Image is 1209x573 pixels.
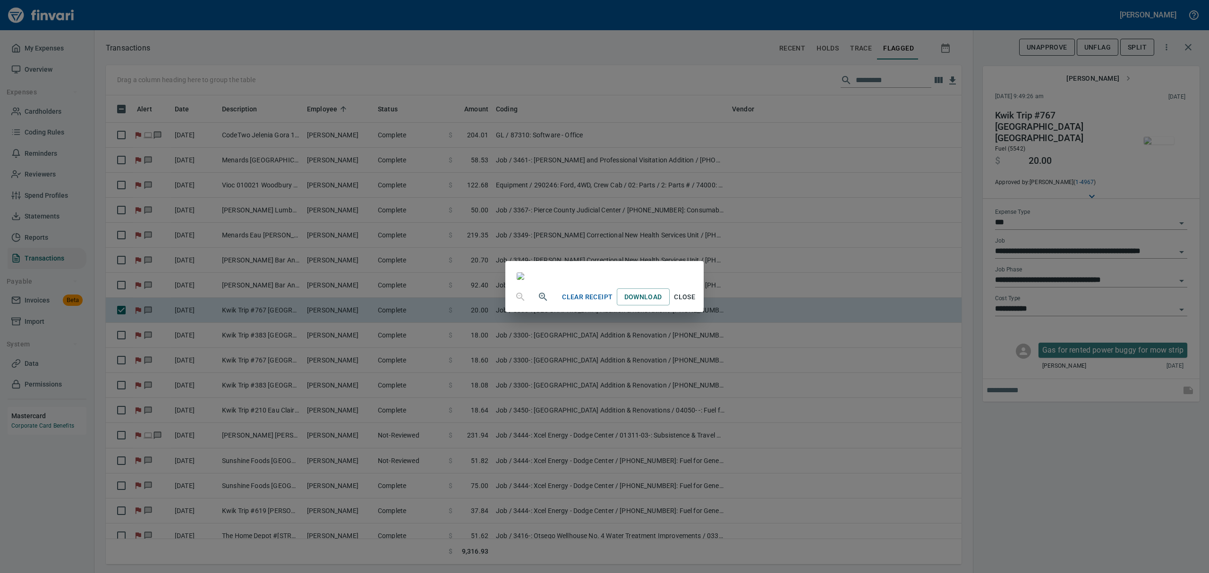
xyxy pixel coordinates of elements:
span: Clear Receipt [562,291,613,303]
button: Close [670,288,700,306]
span: Download [624,291,662,303]
img: receipts%2Fmarketjohnson%2F2025-08-15%2FYqb1I34hIMUNu29z5iVcZwFm87s1__hhqJVsMwXKCysXPtHDke.jpg [517,272,524,280]
a: Download [617,288,670,306]
span: Close [673,291,696,303]
button: Clear Receipt [558,288,616,306]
